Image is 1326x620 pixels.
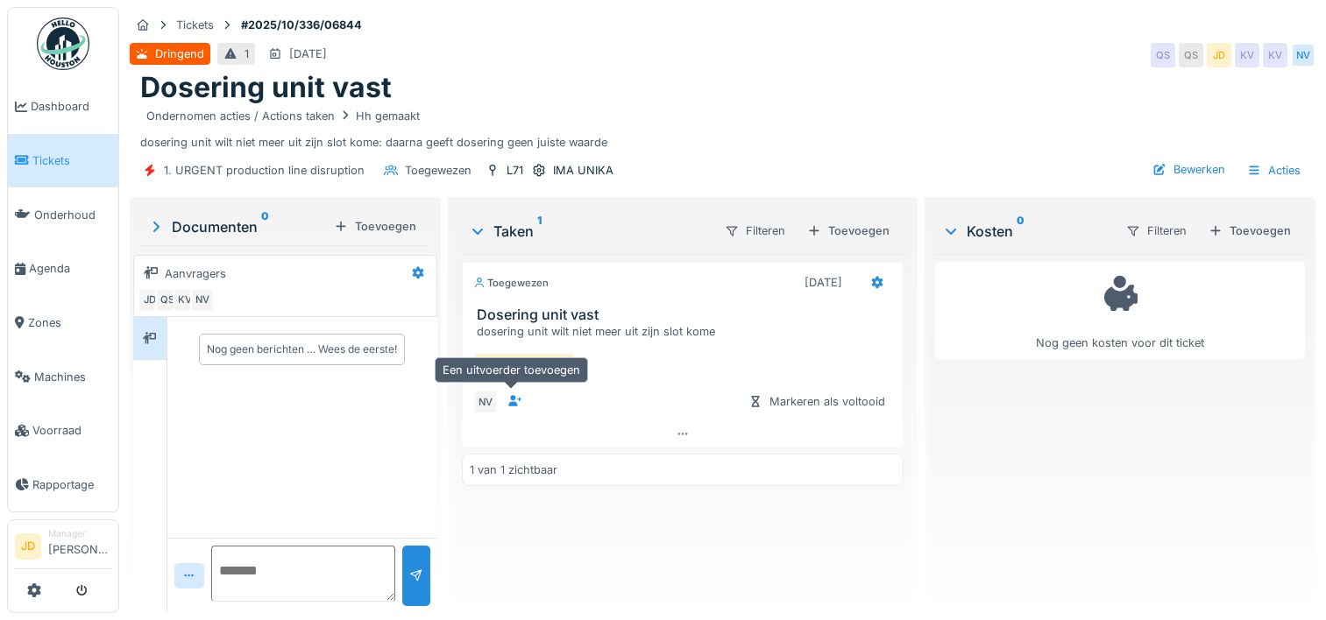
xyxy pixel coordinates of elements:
a: Tickets [8,134,118,188]
li: [PERSON_NAME] [48,527,111,565]
div: Toevoegen [800,219,897,243]
span: Machines [34,369,111,385]
a: Agenda [8,242,118,296]
div: dosering unit wilt niet meer uit zijn slot kome: daarna geeft dosering geen juiste waarde [140,105,1305,151]
div: Dringend [155,46,204,62]
li: JD [15,533,41,560]
div: JD [1207,43,1231,67]
sup: 1 [537,221,542,242]
div: NV [190,288,215,313]
div: Toevoegen [327,215,423,238]
a: Dashboard [8,80,118,134]
div: QS [1151,43,1175,67]
a: Rapportage [8,458,118,512]
div: KV [1235,43,1259,67]
div: Toevoegen [1202,219,1298,243]
div: 1. URGENT production line disruption [164,162,365,179]
div: Kosten [942,221,1111,242]
div: QS [155,288,180,313]
a: Onderhoud [8,187,118,242]
sup: 0 [1017,221,1025,242]
h3: Dosering unit vast [477,306,896,323]
div: Taken [469,221,710,242]
div: dosering unit wilt niet meer uit zijn slot kome [477,323,896,340]
sup: 0 [261,216,269,237]
span: Dashboard [31,98,111,115]
span: Voorraad [32,422,111,439]
div: Toegewezen [405,162,472,179]
div: IMA UNIKA [553,162,613,179]
div: Lijn Vrijgave [473,354,575,379]
div: Filteren [1118,218,1195,243]
div: Ondernomen acties / Actions taken Hh gemaakt [146,108,420,124]
div: L71 [507,162,523,179]
span: Tickets [32,152,111,169]
div: KV [173,288,197,313]
div: Manager [48,527,111,540]
strong: #2025/10/336/06844 [234,17,369,33]
div: KV [1263,43,1287,67]
span: Onderhoud [34,207,111,223]
div: Toegewezen [473,276,549,291]
span: Rapportage [32,476,111,493]
a: Zones [8,296,118,350]
h1: Dosering unit vast [140,71,392,104]
div: Acties [1239,158,1308,183]
div: [DATE] [805,274,842,291]
div: Nog geen kosten voor dit ticket [947,270,1294,351]
div: 1 [245,46,249,62]
div: Een uitvoerder toevoegen [435,357,588,383]
div: Nog geen berichten … Wees de eerste! [207,342,397,357]
div: [DATE] [289,46,327,62]
div: Markeren als voltooid [741,390,892,413]
div: Filteren [717,218,793,243]
img: Badge_color-CXgf-gQk.svg [37,18,89,70]
span: Zones [28,314,111,331]
span: Agenda [29,260,111,277]
a: Machines [8,349,118,404]
div: QS [1179,43,1203,67]
div: JD [138,288,162,313]
div: Aanvragers [165,265,226,282]
a: Voorraad [8,404,118,458]
div: Documenten [147,216,327,237]
div: NV [473,390,498,414]
a: JD Manager[PERSON_NAME] [15,527,111,569]
div: Tickets [176,17,214,33]
div: Bewerken [1145,158,1232,181]
div: 1 van 1 zichtbaar [470,461,557,478]
div: NV [1291,43,1315,67]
